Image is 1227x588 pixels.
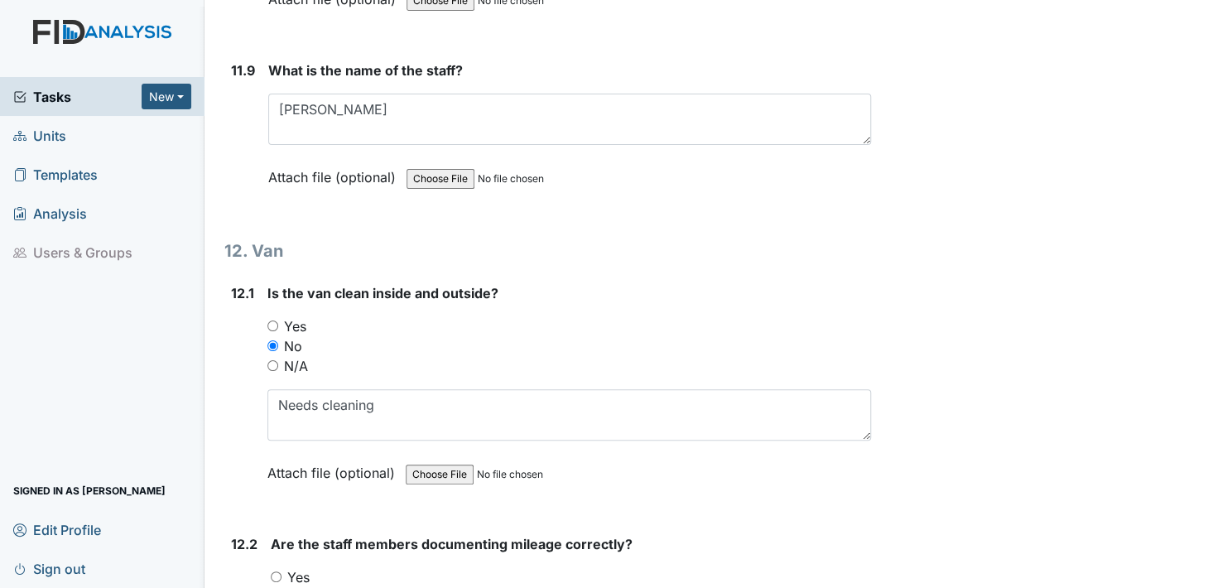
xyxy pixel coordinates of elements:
[13,517,101,542] span: Edit Profile
[268,62,463,79] span: What is the name of the staff?
[231,534,257,554] label: 12.2
[231,60,255,80] label: 11.9
[13,123,66,148] span: Units
[268,158,402,187] label: Attach file (optional)
[267,285,498,301] span: Is the van clean inside and outside?
[142,84,191,109] button: New
[287,567,310,587] label: Yes
[231,283,254,303] label: 12.1
[13,87,142,107] a: Tasks
[271,571,281,582] input: Yes
[284,336,302,356] label: No
[267,454,402,483] label: Attach file (optional)
[13,161,98,187] span: Templates
[224,239,871,263] h1: 12. Van
[13,556,85,581] span: Sign out
[284,356,308,376] label: N/A
[267,321,278,331] input: Yes
[284,316,306,336] label: Yes
[267,340,278,351] input: No
[271,536,633,552] span: Are the staff members documenting mileage correctly?
[13,478,166,504] span: Signed in as [PERSON_NAME]
[13,200,87,226] span: Analysis
[267,360,278,371] input: N/A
